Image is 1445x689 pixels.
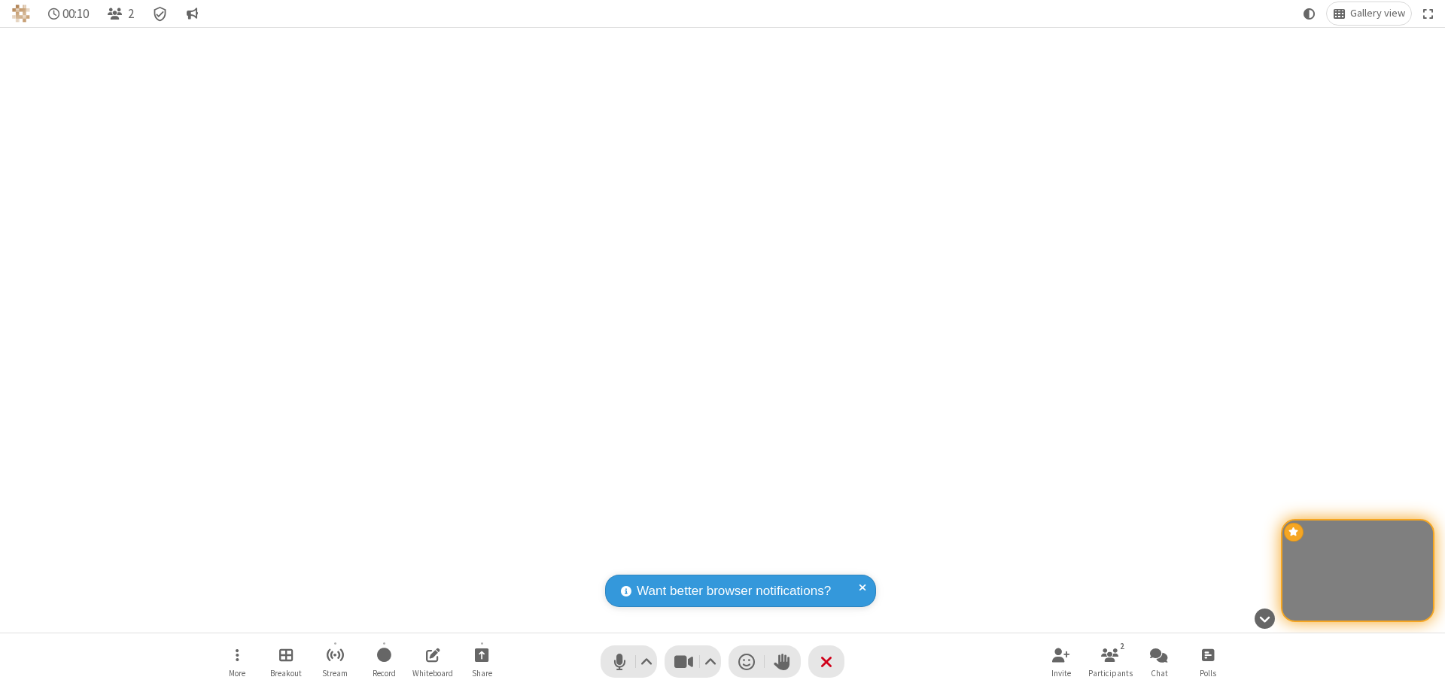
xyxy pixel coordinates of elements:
[459,640,504,683] button: Start sharing
[1151,669,1168,678] span: Chat
[1327,2,1411,25] button: Change layout
[1116,639,1129,653] div: 2
[1297,2,1322,25] button: Using system theme
[1185,640,1231,683] button: Open poll
[128,7,134,21] span: 2
[229,669,245,678] span: More
[1417,2,1440,25] button: Fullscreen
[1136,640,1182,683] button: Open chat
[412,669,453,678] span: Whiteboard
[729,645,765,678] button: Send a reaction
[601,645,657,678] button: Mute (⌘+Shift+A)
[665,645,721,678] button: Stop video (⌘+Shift+V)
[410,640,455,683] button: Open shared whiteboard
[214,640,260,683] button: Open menu
[373,669,396,678] span: Record
[263,640,309,683] button: Manage Breakout Rooms
[637,645,657,678] button: Audio settings
[312,640,357,683] button: Start streaming
[101,2,140,25] button: Open participant list
[472,669,492,678] span: Share
[322,669,348,678] span: Stream
[1088,640,1133,683] button: Open participant list
[1088,669,1133,678] span: Participants
[42,2,96,25] div: Timer
[1039,640,1084,683] button: Invite participants (⌘+Shift+I)
[62,7,89,21] span: 00:10
[637,581,831,601] span: Want better browser notifications?
[1249,600,1280,636] button: Hide
[180,2,204,25] button: Conversation
[12,5,30,23] img: QA Selenium DO NOT DELETE OR CHANGE
[146,2,175,25] div: Meeting details Encryption enabled
[765,645,801,678] button: Raise hand
[1350,8,1405,20] span: Gallery view
[701,645,721,678] button: Video setting
[808,645,844,678] button: End or leave meeting
[270,669,302,678] span: Breakout
[361,640,406,683] button: Start recording
[1200,669,1216,678] span: Polls
[1051,669,1071,678] span: Invite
